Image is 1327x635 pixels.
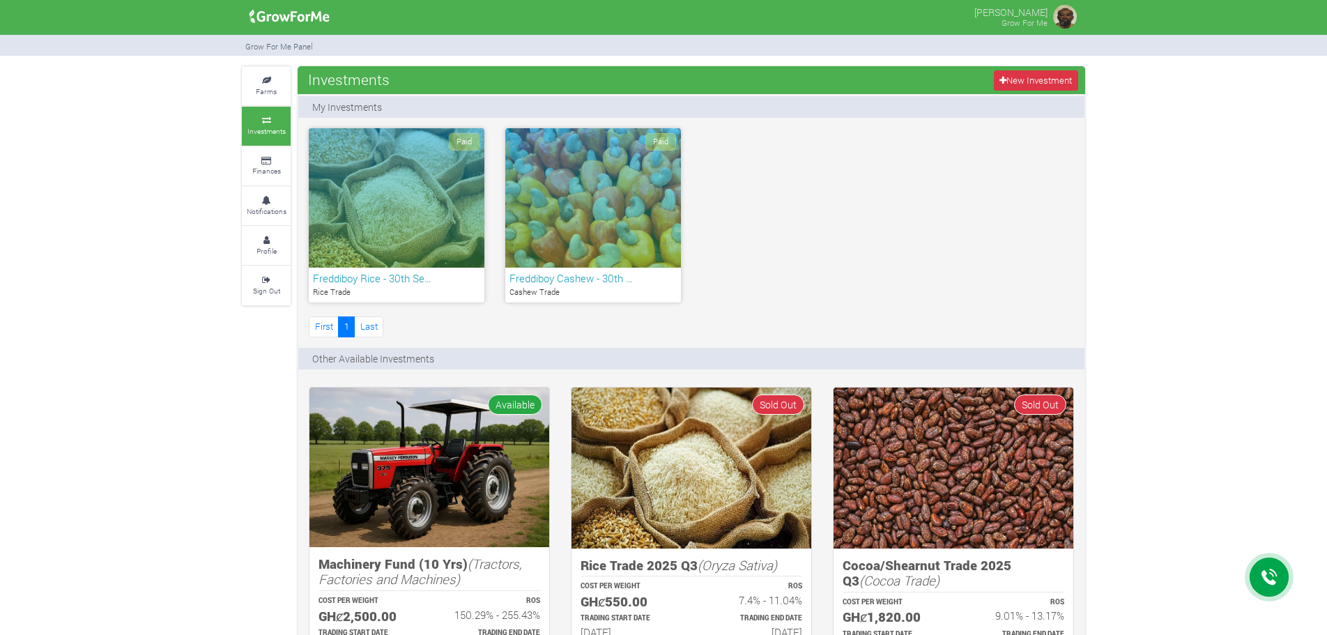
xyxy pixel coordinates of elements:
[994,70,1078,91] a: New Investment
[242,266,291,305] a: Sign Out
[974,3,1048,20] p: [PERSON_NAME]
[645,133,676,151] span: Paid
[449,133,480,151] span: Paid
[509,272,677,284] h6: Freddiboy Cashew - 30th …
[242,107,291,145] a: Investments
[247,126,286,136] small: Investments
[242,187,291,225] a: Notifications
[242,67,291,105] a: Farms
[442,609,540,621] h6: 150.29% - 255.43%
[1014,395,1066,415] span: Sold Out
[242,147,291,185] a: Finances
[704,613,802,624] p: Estimated Trading End Date
[309,316,383,337] nav: Page Navigation
[242,227,291,265] a: Profile
[319,556,540,588] h5: Machinery Fund (10 Yrs)
[245,41,313,52] small: Grow For Me Panel
[581,594,679,610] h5: GHȼ550.00
[256,86,277,96] small: Farms
[309,388,549,547] img: growforme image
[442,596,540,606] p: ROS
[505,128,681,303] a: Paid Freddiboy Cashew - 30th … Cashew Trade
[247,206,286,216] small: Notifications
[966,609,1064,622] h6: 9.01% - 13.17%
[859,572,939,589] i: (Cocoa Trade)
[1002,17,1048,28] small: Grow For Me
[305,66,393,93] span: Investments
[698,556,777,574] i: (Oryza Sativa)
[313,272,480,284] h6: Freddiboy Rice - 30th Se…
[843,597,941,608] p: COST PER WEIGHT
[253,286,280,296] small: Sign Out
[843,558,1064,589] h5: Cocoa/Shearnut Trade 2025 Q3
[752,395,804,415] span: Sold Out
[338,316,355,337] a: 1
[354,316,383,337] a: Last
[834,388,1073,549] img: growforme image
[1051,3,1079,31] img: growforme image
[313,286,480,298] p: Rice Trade
[252,166,281,176] small: Finances
[312,100,382,114] p: My Investments
[509,286,677,298] p: Cashew Trade
[312,351,434,366] p: Other Available Investments
[256,246,277,256] small: Profile
[309,128,484,303] a: Paid Freddiboy Rice - 30th Se… Rice Trade
[319,596,417,606] p: COST PER WEIGHT
[966,597,1064,608] p: ROS
[704,581,802,592] p: ROS
[319,555,522,588] i: (Tractors, Factories and Machines)
[319,609,417,625] h5: GHȼ2,500.00
[581,558,802,574] h5: Rice Trade 2025 Q3
[572,388,811,549] img: growforme image
[581,613,679,624] p: Estimated Trading Start Date
[581,581,679,592] p: COST PER WEIGHT
[704,594,802,606] h6: 7.4% - 11.04%
[488,395,542,415] span: Available
[309,316,339,337] a: First
[843,609,941,625] h5: GHȼ1,820.00
[245,3,335,31] img: growforme image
